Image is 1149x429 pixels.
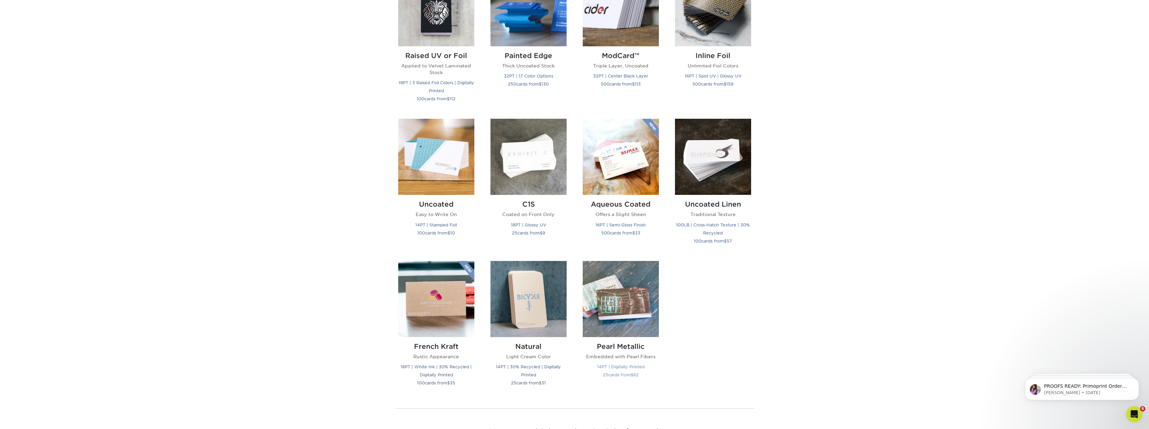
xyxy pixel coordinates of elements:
[490,200,567,208] h2: C1S
[504,73,553,78] small: 32PT | 17 Color Options
[29,19,112,145] span: PROOFS READY: Primoprint Order 25923-21870-25678 Thank you for placing your print order with Prim...
[539,82,541,87] span: $
[511,380,546,385] small: cards from
[724,82,726,87] span: $
[398,52,474,60] h2: Raised UV or Foil
[694,238,701,244] span: 100
[675,52,751,60] h2: Inline Foil
[496,364,561,377] small: 14PT | 30% Recycled | Digitally Printed
[692,82,701,87] span: 500
[417,230,425,235] span: 100
[675,211,751,218] p: Traditional Texture
[490,119,567,253] a: C1S Business Cards C1S Coated on Front Only 18PT | Glossy UV 25cards from$9
[398,353,474,360] p: Rustic Appearance
[508,82,549,87] small: cards from
[447,96,450,101] span: $
[398,62,474,76] p: Applied to Velvet Laminated Stock
[417,96,424,101] span: 100
[29,26,116,32] p: Message from Erica, sent 4d ago
[450,380,455,385] span: 35
[490,342,567,351] h2: Natural
[398,342,474,351] h2: French Kraft
[632,82,635,87] span: $
[595,222,646,227] small: 16PT | Semi-Gloss Finish
[512,230,517,235] span: 25
[398,261,474,337] img: French Kraft Business Cards
[1140,406,1145,412] span: 8
[490,353,567,360] p: Light Cream Color
[511,222,546,227] small: 18PT | Glossy UV
[511,380,516,385] span: 25
[632,230,635,235] span: $
[583,353,659,360] p: Embedded with Pearl Fibers
[1126,406,1142,422] iframe: Intercom live chat
[593,73,648,78] small: 32PT | Center Black Layer
[417,96,456,101] small: cards from
[675,119,751,253] a: Uncoated Linen Business Cards Uncoated Linen Traditional Texture 100LB | Cross-Hatch Texture | 30...
[1015,364,1149,411] iframe: Intercom notifications message
[635,230,640,235] span: 33
[694,238,732,244] small: cards from
[415,222,457,227] small: 14PT | Stamped Foil
[541,380,546,385] span: 31
[490,62,567,69] p: Thick Uncoated Stock
[676,222,750,235] small: 100LB | Cross-Hatch Texture | 30% Recycled
[601,82,641,87] small: cards from
[541,82,549,87] span: 130
[450,230,455,235] span: 10
[398,119,474,195] img: Uncoated Business Cards
[450,96,456,101] span: 112
[597,364,644,369] small: 14PT | Digitally Printed
[447,380,450,385] span: $
[635,82,641,87] span: 113
[490,52,567,60] h2: Painted Edge
[417,380,425,385] span: 100
[603,372,608,377] span: 25
[583,200,659,208] h2: Aqueous Coated
[692,82,733,87] small: cards from
[490,261,567,395] a: Natural Business Cards Natural Light Cream Color 14PT | 30% Recycled | Digitally Printed 25cards ...
[398,211,474,218] p: Easy to Write On
[508,82,516,87] span: 250
[601,82,610,87] span: 500
[490,261,567,337] img: Natural Business Cards
[583,261,659,337] img: Pearl Metallic Business Cards
[583,52,659,60] h2: ModCard™
[675,119,751,195] img: Uncoated Linen Business Cards
[539,380,541,385] span: $
[398,200,474,208] h2: Uncoated
[401,364,472,377] small: 18PT | White Ink | 30% Recycled | Digitally Printed
[583,119,659,195] img: Aqueous Coated Business Cards
[583,62,659,69] p: Triple Layer, Uncoated
[490,119,567,195] img: C1S Business Cards
[417,380,455,385] small: cards from
[417,230,455,235] small: cards from
[631,372,633,377] span: $
[448,230,450,235] span: $
[727,238,732,244] span: 57
[675,200,751,208] h2: Uncoated Linen
[490,211,567,218] p: Coated on Front Only
[726,82,733,87] span: 159
[583,211,659,218] p: Offers a Slight Sheen
[675,62,751,69] p: Unlimited Foil Colors
[512,230,545,235] small: cards from
[583,342,659,351] h2: Pearl Metallic
[601,230,640,235] small: cards from
[685,73,741,78] small: 16PT | Spot UV | Glossy UV
[603,372,639,377] small: cards from
[601,230,610,235] span: 500
[583,119,659,253] a: Aqueous Coated Business Cards Aqueous Coated Offers a Slight Sheen 16PT | Semi-Gloss Finish 500ca...
[540,230,542,235] span: $
[399,80,474,93] small: 19PT | 3 Raised Foil Colors | Digitally Printed
[458,261,474,281] img: New Product
[633,372,639,377] span: 62
[583,261,659,395] a: Pearl Metallic Business Cards Pearl Metallic Embedded with Pearl Fibers 14PT | Digitally Printed ...
[542,230,545,235] span: 9
[642,119,659,139] img: New Product
[724,238,727,244] span: $
[398,261,474,395] a: French Kraft Business Cards French Kraft Rustic Appearance 18PT | White Ink | 30% Recycled | Digi...
[398,119,474,253] a: Uncoated Business Cards Uncoated Easy to Write On 14PT | Stamped Foil 100cards from$10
